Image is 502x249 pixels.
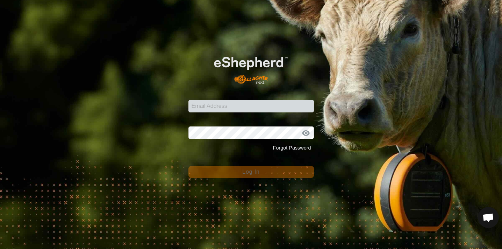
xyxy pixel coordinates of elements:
div: Open chat [478,207,499,228]
img: E-shepherd Logo [201,46,301,89]
span: Log In [242,169,259,175]
a: Forgot Password [273,145,311,151]
button: Log In [188,166,314,178]
input: Email Address [188,100,314,112]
